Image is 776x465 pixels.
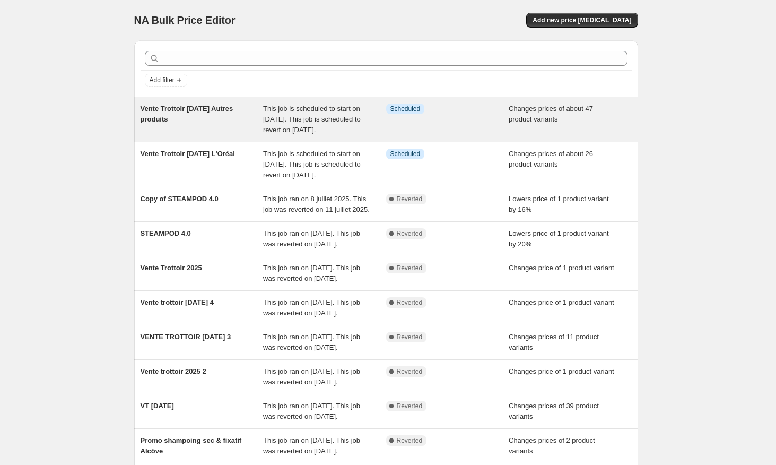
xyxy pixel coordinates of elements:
[509,150,593,168] span: Changes prices of about 26 product variants
[263,229,360,248] span: This job ran on [DATE]. This job was reverted on [DATE].
[509,298,614,306] span: Changes price of 1 product variant
[509,229,609,248] span: Lowers price of 1 product variant by 20%
[141,367,206,375] span: Vente trottoir 2025 2
[141,402,174,410] span: VT [DATE]
[141,333,231,341] span: VENTE TROTTOIR [DATE] 3
[509,264,614,272] span: Changes price of 1 product variant
[263,333,360,351] span: This job ran on [DATE]. This job was reverted on [DATE].
[397,436,423,445] span: Reverted
[533,16,631,24] span: Add new price [MEDICAL_DATA]
[141,105,233,123] span: Vente Trottoir [DATE] Autres produits
[390,150,421,158] span: Scheduled
[509,402,599,420] span: Changes prices of 39 product variants
[141,264,202,272] span: Vente Trottoir 2025
[141,436,242,455] span: Promo shampoing sec & fixatif Alcôve
[509,333,599,351] span: Changes prices of 11 product variants
[263,298,360,317] span: This job ran on [DATE]. This job was reverted on [DATE].
[397,402,423,410] span: Reverted
[141,150,235,158] span: Vente Trottoir [DATE] L'Oréal
[397,264,423,272] span: Reverted
[397,229,423,238] span: Reverted
[263,436,360,455] span: This job ran on [DATE]. This job was reverted on [DATE].
[509,195,609,213] span: Lowers price of 1 product variant by 16%
[509,105,593,123] span: Changes prices of about 47 product variants
[263,195,370,213] span: This job ran on 8 juillet 2025. This job was reverted on 11 juillet 2025.
[141,298,214,306] span: Vente trottoir [DATE] 4
[134,14,236,26] span: NA Bulk Price Editor
[263,367,360,386] span: This job ran on [DATE]. This job was reverted on [DATE].
[509,367,614,375] span: Changes price of 1 product variant
[263,105,361,134] span: This job is scheduled to start on [DATE]. This job is scheduled to revert on [DATE].
[145,74,187,87] button: Add filter
[263,150,361,179] span: This job is scheduled to start on [DATE]. This job is scheduled to revert on [DATE].
[397,367,423,376] span: Reverted
[526,13,638,28] button: Add new price [MEDICAL_DATA]
[263,264,360,282] span: This job ran on [DATE]. This job was reverted on [DATE].
[397,298,423,307] span: Reverted
[141,229,191,237] span: STEAMPOD 4.0
[509,436,595,455] span: Changes prices of 2 product variants
[141,195,219,203] span: Copy of STEAMPOD 4.0
[390,105,421,113] span: Scheduled
[397,333,423,341] span: Reverted
[397,195,423,203] span: Reverted
[263,402,360,420] span: This job ran on [DATE]. This job was reverted on [DATE].
[150,76,175,84] span: Add filter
